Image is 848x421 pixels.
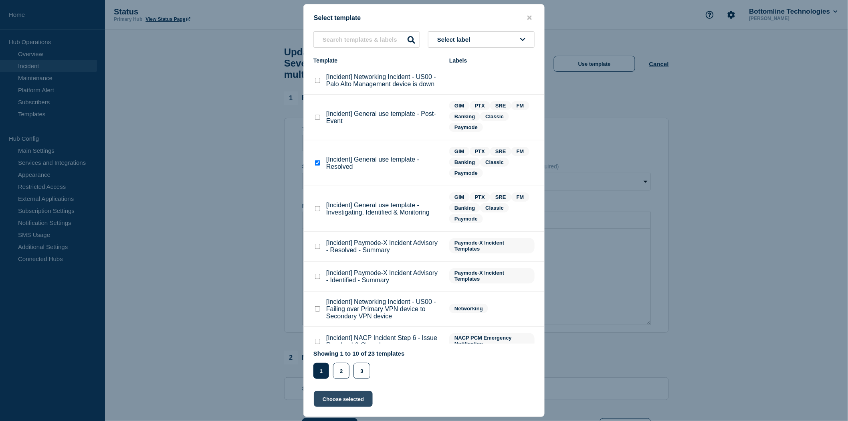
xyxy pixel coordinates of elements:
p: [Incident] Paymode-X Incident Advisory - Identified - Summary [326,269,441,284]
div: Select template [304,14,544,22]
span: GIM [449,147,470,156]
p: [Incident] Paymode-X Incident Advisory - Resolved - Summary [326,239,441,254]
p: [Incident] General use template - Post-Event [326,110,441,125]
span: Select label [437,36,474,43]
input: [Incident] General use template - Resolved checkbox [315,160,320,166]
span: GIM [449,192,470,202]
p: [Incident] General use template - Resolved [326,156,441,170]
span: Networking [449,304,488,313]
span: PTX [470,147,490,156]
input: [Incident] General use template - Investigating, Identified & Monitoring checkbox [315,206,320,211]
button: close button [525,14,534,22]
span: Paymode [449,123,483,132]
span: PTX [470,192,490,202]
input: [Incident] NACP Incident Step 6 - Issue Resolved & Closed checkbox [315,339,320,344]
span: FM [511,147,529,156]
span: Paymode [449,168,483,178]
input: Search templates & labels [313,31,420,48]
button: 1 [313,363,329,379]
span: FM [511,192,529,202]
span: Classic [480,112,509,121]
button: 3 [353,363,370,379]
span: SRE [490,192,511,202]
input: [Incident] Networking Incident - US00 - Palo Alto Management device is down checkbox [315,78,320,83]
span: Paymode-X Incident Templates [449,238,535,253]
span: SRE [490,147,511,156]
button: Choose selected [314,391,373,407]
span: NACP PCM Emergency Notification [449,333,535,348]
input: [Incident] General use template - Post-Event checkbox [315,115,320,120]
p: [Incident] Networking Incident - US00 - Failing over Primary VPN device to Secondary VPN device [326,298,441,320]
span: Banking [449,112,480,121]
span: Paymode [449,214,483,223]
span: GIM [449,101,470,110]
p: [Incident] NACP Incident Step 6 - Issue Resolved & Closed [326,334,441,349]
span: PTX [470,101,490,110]
span: Banking [449,203,480,213]
span: SRE [490,101,511,110]
p: [Incident] Networking Incident - US00 - Palo Alto Management device is down [326,73,441,88]
button: Select label [428,31,535,48]
span: Classic [480,203,509,213]
div: Labels [449,57,535,64]
button: 2 [333,363,349,379]
p: Showing 1 to 10 of 23 templates [313,350,405,357]
input: [Incident] Paymode-X Incident Advisory - Resolved - Summary checkbox [315,244,320,249]
span: Banking [449,158,480,167]
span: Classic [480,158,509,167]
span: Paymode-X Incident Templates [449,268,535,283]
div: Template [313,57,441,64]
input: [Incident] Paymode-X Incident Advisory - Identified - Summary checkbox [315,274,320,279]
span: FM [511,101,529,110]
p: [Incident] General use template - Investigating, Identified & Monitoring [326,202,441,216]
input: [Incident] Networking Incident - US00 - Failing over Primary VPN device to Secondary VPN device c... [315,306,320,312]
